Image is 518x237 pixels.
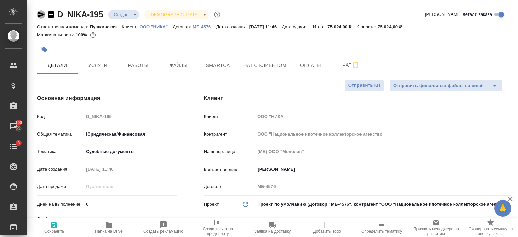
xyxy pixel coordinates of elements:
span: 3 [13,140,24,146]
p: Маржинальность: [37,32,76,37]
button: Open [507,169,508,170]
span: Скопировать ссылку на оценку заказа [467,227,514,236]
a: ООО "НИКА" [140,24,173,29]
p: Тематика [37,148,84,155]
button: 🙏 [494,200,511,217]
div: Создан [108,10,139,19]
div: Юридическая/Финансовая [84,128,177,140]
span: Определить тематику [361,229,402,234]
button: Создать счет на предоплату [191,218,245,237]
a: МБ-4576 [193,24,216,29]
button: Создан [112,12,131,18]
p: Договор: [173,24,193,29]
span: Услуги [82,61,114,70]
p: Код [37,113,84,120]
span: Создать рекламацию [143,229,183,234]
span: Отправить финальные файлы на email [393,82,484,90]
p: Наше юр. лицо [204,148,255,155]
p: [DATE] 11:46 [249,24,282,29]
p: 75 024,00 ₽ [378,24,407,29]
span: Чат с клиентом [243,61,286,70]
button: Заявка на доставку [245,218,300,237]
button: Доп статусы указывают на важность/срочность заказа [213,10,222,19]
p: Дата создания [37,166,84,173]
p: Дата продажи [37,183,84,190]
p: Дней на выполнение [37,201,84,208]
span: Призвать менеджера по развитию [413,227,459,236]
input: Пустое поле [84,112,177,121]
a: 3 [2,138,25,155]
a: 100 [2,118,25,135]
span: 100 [11,119,26,126]
button: Скопировать ссылку на оценку заказа [463,218,518,237]
p: Контактное лицо [204,167,255,173]
input: Пустое поле [84,164,143,174]
button: Папка на Drive [82,218,136,237]
button: Отправить КП [345,80,384,91]
div: Создан [144,10,209,19]
button: Создать рекламацию [136,218,191,237]
span: Работы [122,61,154,70]
div: split button [390,80,502,92]
span: 🙏 [497,201,509,215]
p: К оплате: [356,24,378,29]
span: Заявка на доставку [254,229,291,234]
div: Проект по умолчанию (Договор "МБ-4576", контрагент "ООО "Национальное ипотечное коллекторское аге... [255,199,511,210]
p: Контрагент [204,131,255,138]
button: 0.00 RUB; [89,31,97,39]
h4: Основная информация [37,94,177,102]
p: Дней на выполнение (авт.) [37,216,84,229]
p: Ответственная команда: [37,24,90,29]
input: Пустое поле [255,112,511,121]
span: Детали [41,61,74,70]
span: Папка на Drive [95,229,123,234]
input: Пустое поле [255,147,511,156]
button: [DEMOGRAPHIC_DATA] [148,12,201,18]
p: Клиент: [122,24,139,29]
div: Судебные документы [84,146,177,157]
p: Пушкинская [90,24,122,29]
button: Сохранить [27,218,82,237]
button: Определить тематику [354,218,409,237]
button: Скопировать ссылку для ЯМессенджера [37,10,45,19]
input: ✎ Введи что-нибудь [84,199,177,209]
span: Сохранить [44,229,64,234]
input: Пустое поле [84,182,143,191]
input: Пустое поле [255,182,511,191]
p: 100% [76,32,89,37]
span: [PERSON_NAME] детали заказа [425,11,492,18]
p: Общая тематика [37,131,84,138]
button: Отправить финальные файлы на email [390,80,487,92]
span: Добавить Todo [313,229,341,234]
a: D_NIKA-195 [57,10,103,19]
button: Добавить тэг [37,42,52,57]
span: Чат [335,61,367,69]
input: Пустое поле [255,129,511,139]
span: Файлы [163,61,195,70]
span: Создать счет на предоплату [195,227,241,236]
p: Итого: [313,24,327,29]
h4: Клиент [204,94,511,102]
p: Проект [204,201,219,208]
button: Скопировать ссылку [47,10,55,19]
input: Пустое поле [84,217,177,227]
span: Отправить КП [348,82,380,89]
svg: Подписаться [352,61,360,69]
span: Оплаты [294,61,327,70]
p: Клиент [204,113,255,120]
p: 75 024,00 ₽ [327,24,356,29]
button: Добавить Todo [300,218,354,237]
p: Договор [204,183,255,190]
button: Призвать менеджера по развитию [409,218,463,237]
p: Дата создания: [216,24,249,29]
p: Дата сдачи: [282,24,308,29]
span: Smartcat [203,61,235,70]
